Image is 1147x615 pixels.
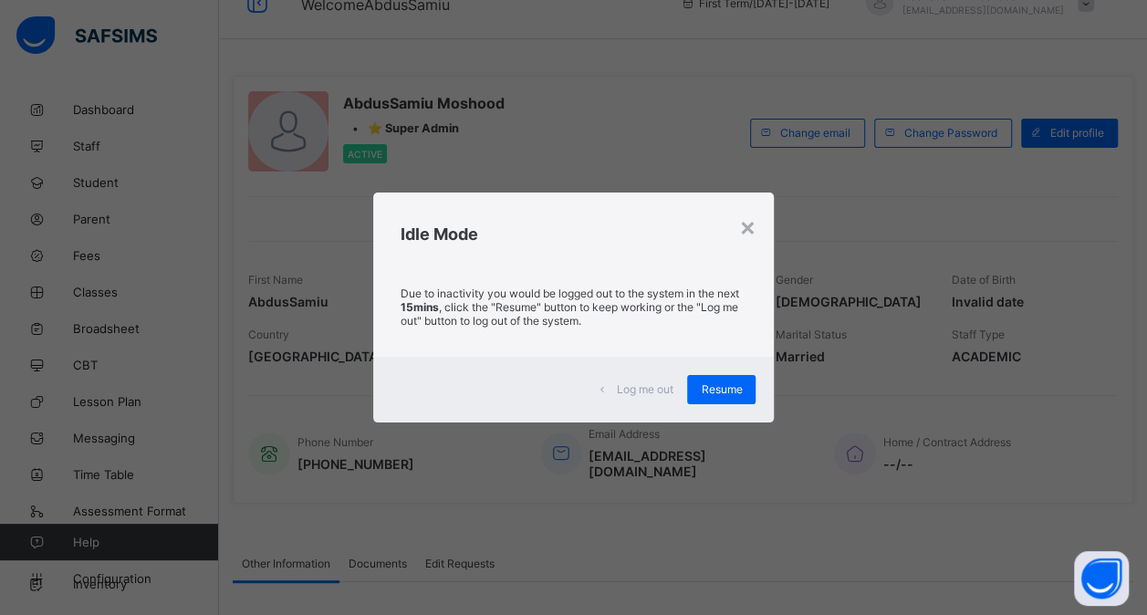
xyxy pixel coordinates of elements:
div: × [738,211,756,242]
button: Open asap [1074,551,1129,606]
span: Resume [701,382,742,396]
span: Log me out [616,382,673,396]
strong: 15mins [401,300,439,314]
h2: Idle Mode [401,224,747,244]
p: Due to inactivity you would be logged out to the system in the next , click the "Resume" button t... [401,287,747,328]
